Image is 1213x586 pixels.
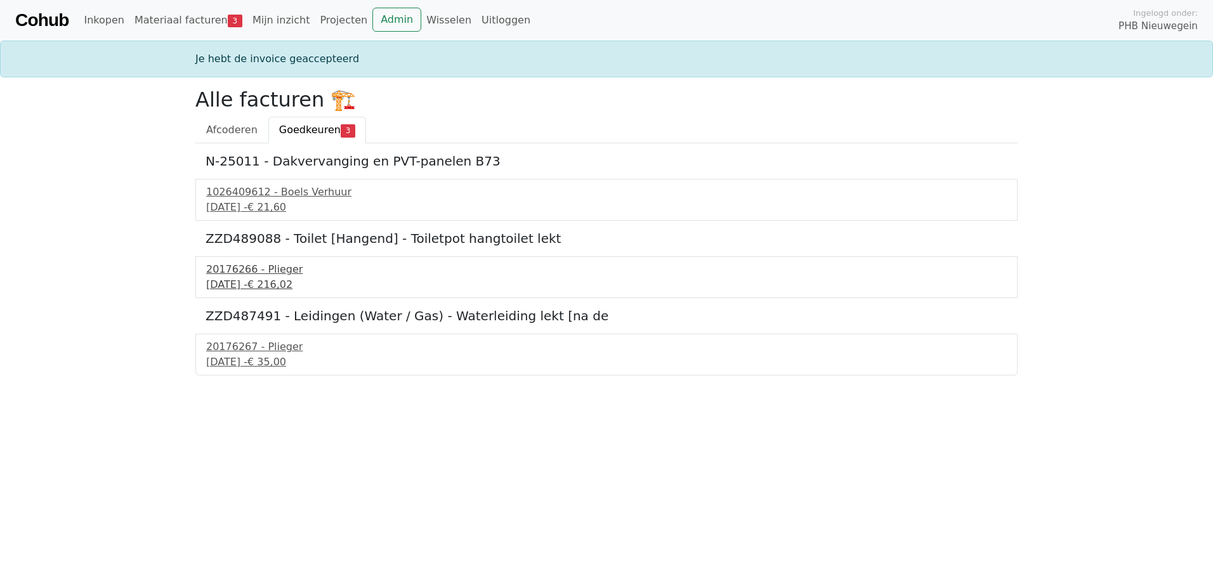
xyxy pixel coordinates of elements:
[206,200,1007,215] div: [DATE] -
[15,5,69,36] a: Cohub
[341,124,355,137] span: 3
[476,8,535,33] a: Uitloggen
[206,355,1007,370] div: [DATE] -
[1118,19,1198,34] span: PHB Nieuwegein
[247,356,286,368] span: € 35,00
[188,51,1025,67] div: Je hebt de invoice geaccepteerd
[372,8,421,32] a: Admin
[206,339,1007,355] div: 20176267 - Plieger
[1133,7,1198,19] span: Ingelogd onder:
[228,15,242,27] span: 3
[206,277,1007,292] div: [DATE] -
[206,231,1007,246] h5: ZZD489088 - Toilet [Hangend] - Toiletpot hangtoilet lekt
[421,8,476,33] a: Wisselen
[195,88,1018,112] h2: Alle facturen 🏗️
[129,8,247,33] a: Materiaal facturen3
[247,201,286,213] span: € 21,60
[206,153,1007,169] h5: N-25011 - Dakvervanging en PVT-panelen B73
[247,278,292,290] span: € 216,02
[206,262,1007,277] div: 20176266 - Plieger
[247,8,315,33] a: Mijn inzicht
[79,8,129,33] a: Inkopen
[206,308,1007,323] h5: ZZD487491 - Leidingen (Water / Gas) - Waterleiding lekt [na de
[279,124,341,136] span: Goedkeuren
[206,262,1007,292] a: 20176266 - Plieger[DATE] -€ 216,02
[315,8,372,33] a: Projecten
[206,185,1007,215] a: 1026409612 - Boels Verhuur[DATE] -€ 21,60
[268,117,366,143] a: Goedkeuren3
[206,124,258,136] span: Afcoderen
[206,339,1007,370] a: 20176267 - Plieger[DATE] -€ 35,00
[195,117,268,143] a: Afcoderen
[206,185,1007,200] div: 1026409612 - Boels Verhuur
